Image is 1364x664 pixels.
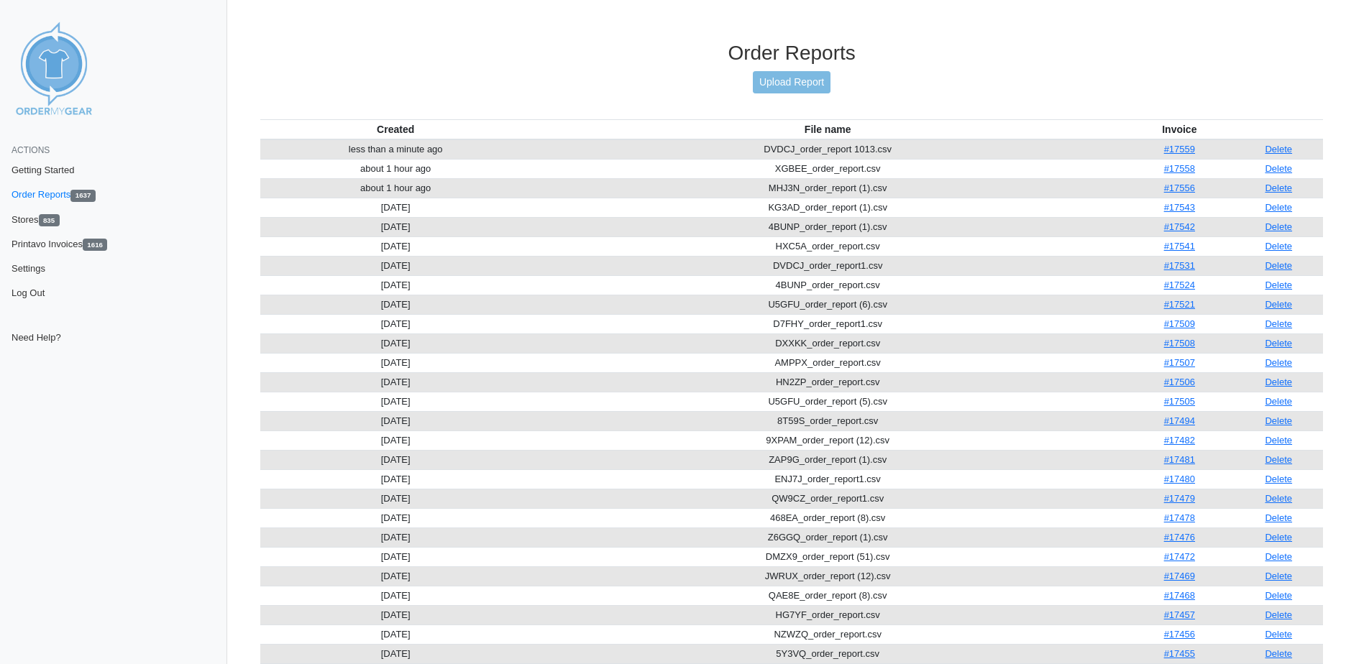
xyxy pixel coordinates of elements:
td: QW9CZ_order_report1.csv [531,489,1125,508]
a: #17521 [1164,299,1195,310]
td: 8T59S_order_report.csv [531,411,1125,430]
a: Delete [1265,454,1292,465]
a: #17468 [1164,590,1195,601]
a: #17507 [1164,357,1195,368]
a: #17469 [1164,571,1195,581]
td: about 1 hour ago [260,159,531,178]
a: Delete [1265,493,1292,504]
a: Delete [1265,609,1292,620]
td: XGBEE_order_report.csv [531,159,1125,178]
a: #17531 [1164,260,1195,271]
a: Delete [1265,415,1292,426]
a: Delete [1265,435,1292,446]
a: Delete [1265,396,1292,407]
td: [DATE] [260,430,531,450]
td: [DATE] [260,295,531,314]
td: 9XPAM_order_report (12).csv [531,430,1125,450]
td: 5Y3VQ_order_report.csv [531,644,1125,663]
td: [DATE] [260,392,531,411]
td: D7FHY_order_report1.csv [531,314,1125,333]
a: Upload Report [753,71,830,93]
td: [DATE] [260,586,531,605]
th: Created [260,119,531,139]
td: DXXKK_order_report.csv [531,333,1125,353]
a: Delete [1265,144,1292,155]
td: [DATE] [260,314,531,333]
td: AMPPX_order_report.csv [531,353,1125,372]
td: [DATE] [260,644,531,663]
td: [DATE] [260,256,531,275]
a: Delete [1265,183,1292,193]
td: [DATE] [260,353,531,372]
a: Delete [1265,357,1292,368]
a: #17541 [1164,241,1195,252]
td: JWRUX_order_report (12).csv [531,566,1125,586]
td: [DATE] [260,527,531,547]
a: #17456 [1164,629,1195,640]
a: Delete [1265,221,1292,232]
td: [DATE] [260,469,531,489]
td: [DATE] [260,372,531,392]
td: [DATE] [260,411,531,430]
td: [DATE] [260,450,531,469]
th: Invoice [1125,119,1234,139]
th: File name [531,119,1125,139]
a: #17482 [1164,435,1195,446]
a: Delete [1265,318,1292,329]
a: Delete [1265,260,1292,271]
td: [DATE] [260,489,531,508]
a: Delete [1265,299,1292,310]
td: [DATE] [260,605,531,624]
a: Delete [1265,512,1292,523]
a: #17543 [1164,202,1195,213]
td: [DATE] [260,547,531,566]
a: #17558 [1164,163,1195,174]
a: #17455 [1164,648,1195,659]
a: Delete [1265,280,1292,290]
a: #17478 [1164,512,1195,523]
a: Delete [1265,163,1292,174]
span: 835 [39,214,60,226]
a: #17472 [1164,551,1195,562]
td: NZWZQ_order_report.csv [531,624,1125,644]
td: 4BUNP_order_report (1).csv [531,217,1125,236]
td: 468EA_order_report (8).csv [531,508,1125,527]
td: [DATE] [260,566,531,586]
a: #17476 [1164,532,1195,543]
td: DMZX9_order_report (51).csv [531,547,1125,566]
a: #17524 [1164,280,1195,290]
a: #17542 [1164,221,1195,232]
td: [DATE] [260,236,531,256]
a: #17479 [1164,493,1195,504]
a: #17505 [1164,396,1195,407]
h3: Order Reports [260,41,1323,65]
td: ENJ7J_order_report1.csv [531,469,1125,489]
a: Delete [1265,551,1292,562]
span: Actions [12,145,50,155]
a: #17556 [1164,183,1195,193]
td: Z6GGQ_order_report (1).csv [531,527,1125,547]
td: [DATE] [260,624,531,644]
td: U5GFU_order_report (5).csv [531,392,1125,411]
a: #17506 [1164,377,1195,387]
td: QAE8E_order_report (8).csv [531,586,1125,605]
a: Delete [1265,241,1292,252]
a: Delete [1265,571,1292,581]
td: 4BUNP_order_report.csv [531,275,1125,295]
a: #17480 [1164,474,1195,484]
span: 1616 [83,239,107,251]
a: Delete [1265,629,1292,640]
td: [DATE] [260,198,531,217]
a: Delete [1265,474,1292,484]
td: KG3AD_order_report (1).csv [531,198,1125,217]
td: MHJ3N_order_report (1).csv [531,178,1125,198]
td: DVDCJ_order_report1.csv [531,256,1125,275]
a: Delete [1265,202,1292,213]
td: less than a minute ago [260,139,531,160]
td: HXC5A_order_report.csv [531,236,1125,256]
td: HG7YF_order_report.csv [531,605,1125,624]
a: #17494 [1164,415,1195,426]
td: U5GFU_order_report (6).csv [531,295,1125,314]
a: Delete [1265,377,1292,387]
td: about 1 hour ago [260,178,531,198]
